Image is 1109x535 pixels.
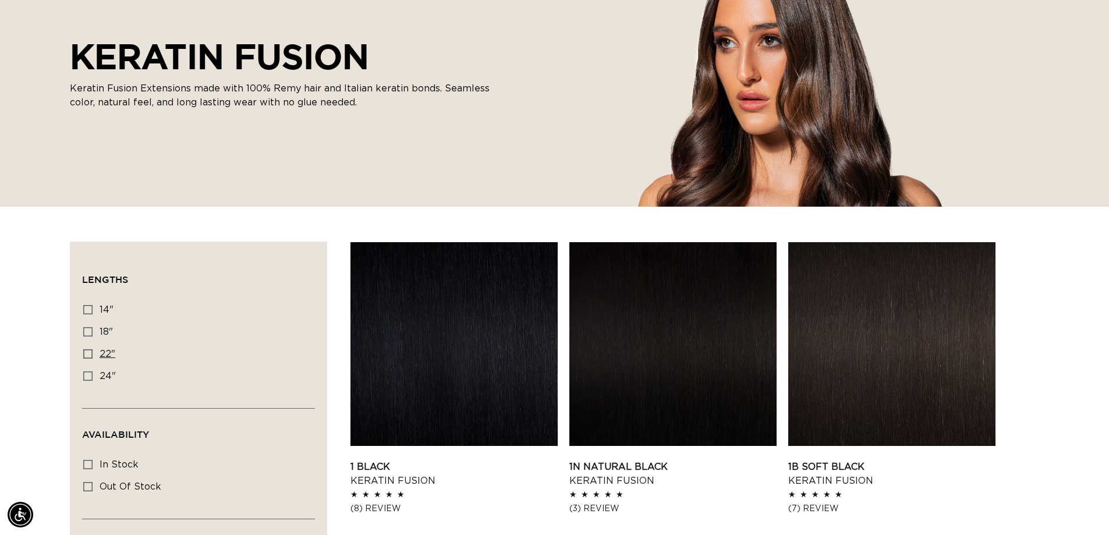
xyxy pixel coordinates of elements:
a: 1 Black Keratin Fusion [350,460,558,488]
span: In stock [100,460,139,469]
span: 24" [100,371,116,381]
span: 14" [100,305,114,314]
span: Availability [82,429,149,440]
span: 18" [100,327,113,336]
h2: KERATIN FUSION [70,36,512,77]
div: Accessibility Menu [8,502,33,527]
span: Out of stock [100,482,161,491]
a: 1B Soft Black Keratin Fusion [788,460,995,488]
summary: Availability (0 selected) [82,409,315,451]
p: Keratin Fusion Extensions made with 100% Remy hair and Italian keratin bonds. Seamless color, nat... [70,82,512,109]
a: 1N Natural Black Keratin Fusion [569,460,777,488]
span: Lengths [82,274,128,285]
span: 22" [100,349,115,359]
summary: Lengths (0 selected) [82,254,315,296]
